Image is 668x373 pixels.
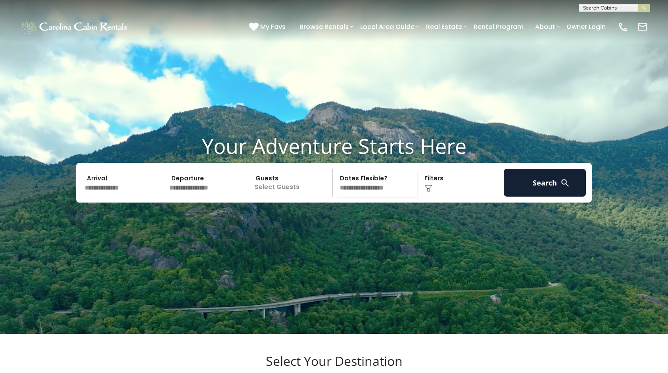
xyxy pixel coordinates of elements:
a: About [531,20,559,34]
img: mail-regular-white.png [637,21,648,33]
a: Rental Program [470,20,528,34]
p: Select Guests [251,169,332,197]
img: search-regular-white.png [560,178,570,188]
img: phone-regular-white.png [618,21,629,33]
img: White-1-1-2.png [20,19,130,35]
a: Local Area Guide [356,20,418,34]
h1: Your Adventure Starts Here [6,134,662,158]
a: Browse Rentals [296,20,353,34]
span: My Favs [260,22,286,32]
a: My Favs [249,22,288,32]
a: Owner Login [562,20,610,34]
img: filter--v1.png [424,185,432,193]
a: Real Estate [422,20,466,34]
button: Search [504,169,586,197]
